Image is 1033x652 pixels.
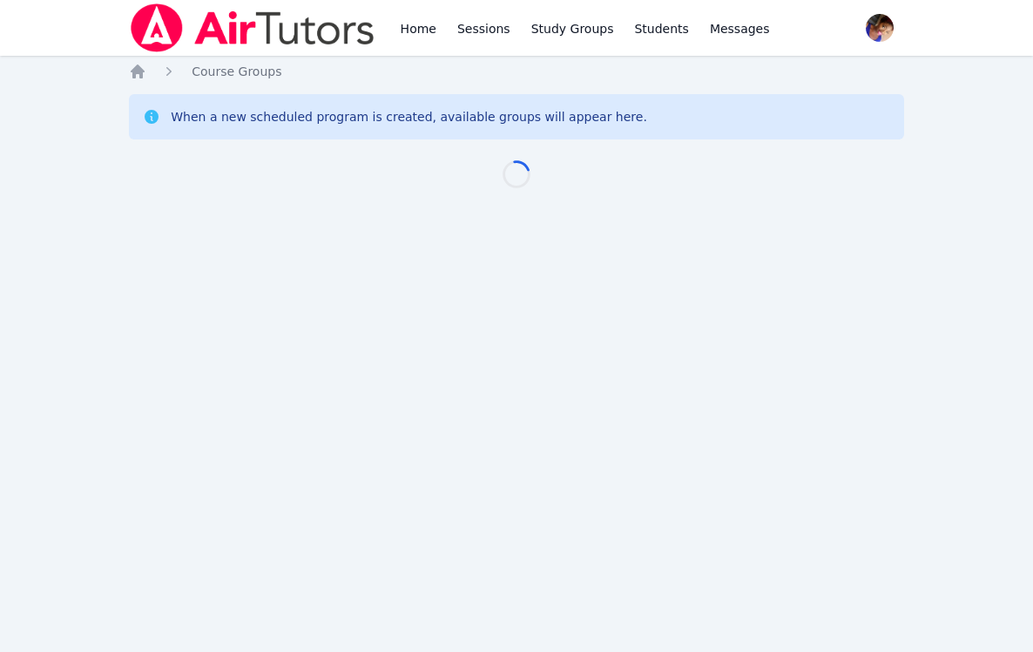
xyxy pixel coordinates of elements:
[710,20,770,37] span: Messages
[171,108,647,126] div: When a new scheduled program is created, available groups will appear here.
[129,3,375,52] img: Air Tutors
[192,63,281,80] a: Course Groups
[129,63,904,80] nav: Breadcrumb
[192,65,281,78] span: Course Groups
